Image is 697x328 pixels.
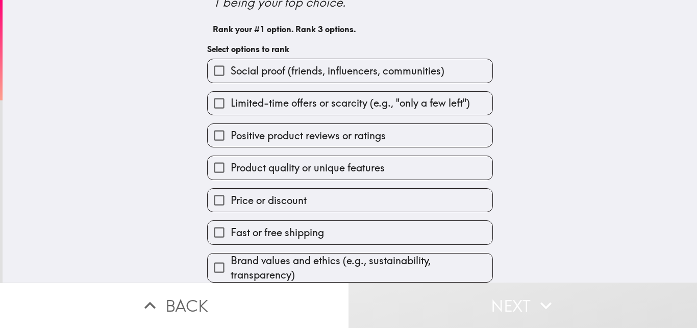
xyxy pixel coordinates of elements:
[348,283,697,328] button: Next
[208,221,492,244] button: Fast or free shipping
[231,96,470,110] span: Limited-time offers or scarcity (e.g., "only a few left")
[231,129,386,143] span: Positive product reviews or ratings
[208,189,492,212] button: Price or discount
[208,124,492,147] button: Positive product reviews or ratings
[231,193,307,208] span: Price or discount
[208,156,492,179] button: Product quality or unique features
[213,23,487,35] h6: Rank your #1 option. Rank 3 options.
[231,161,385,175] span: Product quality or unique features
[207,43,493,55] h6: Select options to rank
[231,225,324,240] span: Fast or free shipping
[231,64,444,78] span: Social proof (friends, influencers, communities)
[231,254,492,282] span: Brand values and ethics (e.g., sustainability, transparency)
[208,92,492,115] button: Limited-time offers or scarcity (e.g., "only a few left")
[208,254,492,282] button: Brand values and ethics (e.g., sustainability, transparency)
[208,59,492,82] button: Social proof (friends, influencers, communities)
